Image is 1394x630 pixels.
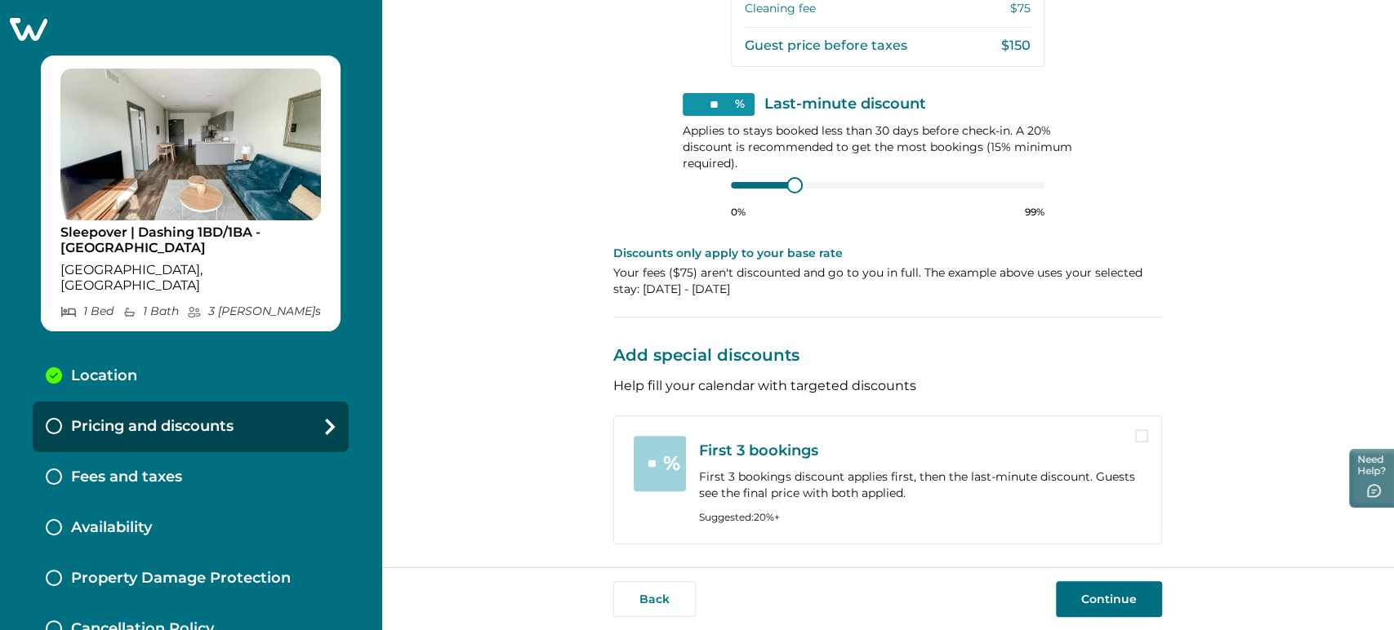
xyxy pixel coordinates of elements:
p: Discounts only apply to your base rate [613,245,1162,261]
p: [GEOGRAPHIC_DATA], [GEOGRAPHIC_DATA] [60,262,321,294]
p: Sleepover | Dashing 1BD/1BA - [GEOGRAPHIC_DATA] [60,224,321,256]
p: Pricing and discounts [71,418,234,436]
img: propertyImage_Sleepover | Dashing 1BD/1BA - Des Moines [60,69,321,220]
p: $75 [1010,1,1031,17]
p: 1 Bed [60,304,114,318]
p: Help fill your calendar with targeted discounts [613,376,1162,396]
p: 1 Bath [122,304,179,318]
p: Add special discounts [613,317,1162,366]
p: 0% [731,206,746,219]
p: Cleaning fee [745,1,816,17]
p: Applies to stays booked less than 30 days before check-in. A 20% discount is recommended to get t... [683,122,1093,171]
button: Continue [1056,581,1162,617]
button: Back [613,581,696,617]
p: Your fees ( $75 ) aren't discounted and go to you in full. The example above uses your selected s... [613,264,1162,297]
p: First 3 bookings discount applies first, then the last-minute discount. Guests see the final pric... [699,468,1142,501]
p: Location [71,367,137,385]
p: 3 [PERSON_NAME] s [187,304,321,318]
p: 99% [1025,206,1044,219]
p: Guest price before taxes [745,38,907,54]
p: First 3 bookings [699,439,1142,462]
p: Fees and taxes [71,468,182,486]
p: Availability [71,519,152,537]
p: Last-minute discount [764,96,926,113]
p: Suggested: 20 %+ [699,511,1142,524]
p: $150 [1001,38,1031,54]
p: Property Damage Protection [71,570,291,588]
